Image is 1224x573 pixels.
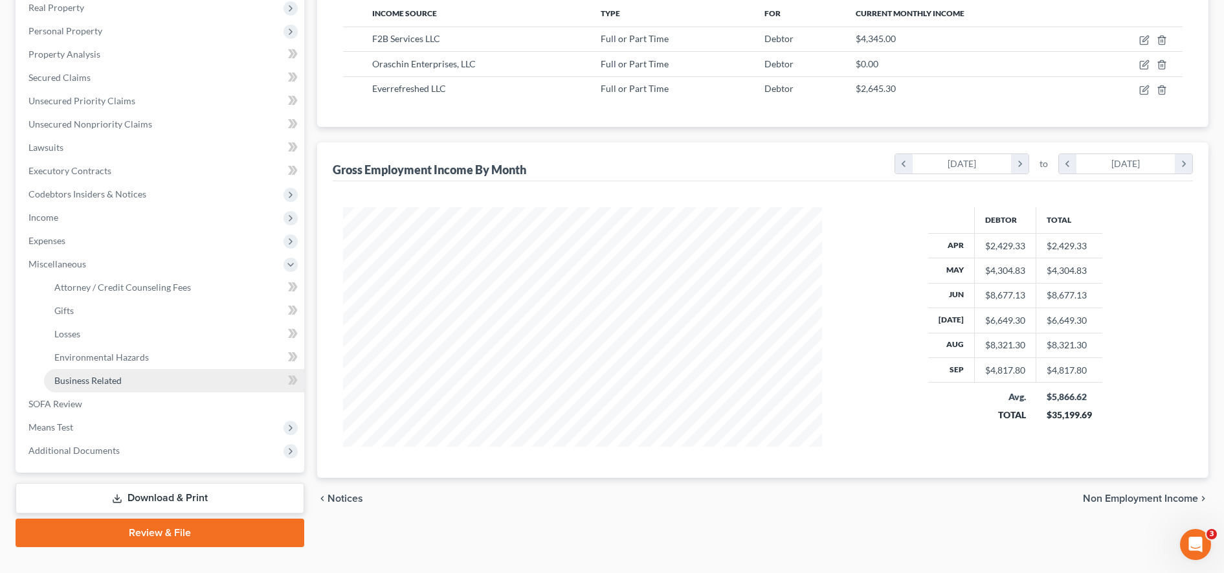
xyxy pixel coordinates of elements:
[928,233,975,258] th: Apr
[28,398,82,409] span: SOFA Review
[28,188,146,199] span: Codebtors Insiders & Notices
[764,83,794,94] span: Debtor
[985,390,1026,403] div: Avg.
[1011,154,1029,174] i: chevron_right
[856,58,878,69] span: $0.00
[1059,154,1076,174] i: chevron_left
[985,264,1025,277] div: $4,304.83
[1036,308,1102,333] td: $6,649.30
[18,43,304,66] a: Property Analysis
[54,375,122,386] span: Business Related
[372,58,476,69] span: Oraschin Enterprises, LLC
[28,421,73,433] span: Means Test
[44,369,304,392] a: Business Related
[1175,154,1192,174] i: chevron_right
[764,8,781,18] span: For
[1040,157,1048,170] span: to
[54,352,149,363] span: Environmental Hazards
[764,58,794,69] span: Debtor
[1083,493,1208,504] button: Non Employment Income chevron_right
[928,333,975,357] th: Aug
[28,235,65,246] span: Expenses
[18,136,304,159] a: Lawsuits
[1047,390,1092,403] div: $5,866.62
[28,49,100,60] span: Property Analysis
[1036,207,1102,233] th: Total
[372,33,440,44] span: F2B Services LLC
[28,258,86,269] span: Miscellaneous
[928,358,975,383] th: Sep
[28,212,58,223] span: Income
[54,328,80,339] span: Losses
[975,207,1036,233] th: Debtor
[28,25,102,36] span: Personal Property
[1036,333,1102,357] td: $8,321.30
[28,95,135,106] span: Unsecured Priority Claims
[28,2,84,13] span: Real Property
[1076,154,1175,174] div: [DATE]
[1207,529,1217,539] span: 3
[44,346,304,369] a: Environmental Hazards
[44,322,304,346] a: Losses
[18,89,304,113] a: Unsecured Priority Claims
[985,364,1025,377] div: $4,817.80
[985,289,1025,302] div: $8,677.13
[372,8,437,18] span: Income Source
[44,276,304,299] a: Attorney / Credit Counseling Fees
[895,154,913,174] i: chevron_left
[601,58,669,69] span: Full or Part Time
[856,33,896,44] span: $4,345.00
[18,66,304,89] a: Secured Claims
[44,299,304,322] a: Gifts
[985,314,1025,327] div: $6,649.30
[928,283,975,308] th: Jun
[18,113,304,136] a: Unsecured Nonpriority Claims
[317,493,363,504] button: chevron_left Notices
[601,33,669,44] span: Full or Part Time
[54,305,74,316] span: Gifts
[928,258,975,283] th: May
[28,165,111,176] span: Executory Contracts
[18,159,304,183] a: Executory Contracts
[1036,358,1102,383] td: $4,817.80
[1036,233,1102,258] td: $2,429.33
[372,83,446,94] span: Everrefreshed LLC
[1083,493,1198,504] span: Non Employment Income
[928,308,975,333] th: [DATE]
[601,83,669,94] span: Full or Part Time
[601,8,620,18] span: Type
[28,72,91,83] span: Secured Claims
[856,8,964,18] span: Current Monthly Income
[1047,409,1092,421] div: $35,199.69
[16,519,304,547] a: Review & File
[328,493,363,504] span: Notices
[1198,493,1208,504] i: chevron_right
[985,339,1025,352] div: $8,321.30
[317,493,328,504] i: chevron_left
[28,142,63,153] span: Lawsuits
[1036,258,1102,283] td: $4,304.83
[18,392,304,416] a: SOFA Review
[764,33,794,44] span: Debtor
[333,162,526,177] div: Gross Employment Income By Month
[16,483,304,513] a: Download & Print
[1180,529,1211,560] iframe: Intercom live chat
[856,83,896,94] span: $2,645.30
[28,445,120,456] span: Additional Documents
[1036,283,1102,308] td: $8,677.13
[985,240,1025,253] div: $2,429.33
[54,282,191,293] span: Attorney / Credit Counseling Fees
[913,154,1012,174] div: [DATE]
[985,409,1026,421] div: TOTAL
[28,118,152,129] span: Unsecured Nonpriority Claims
